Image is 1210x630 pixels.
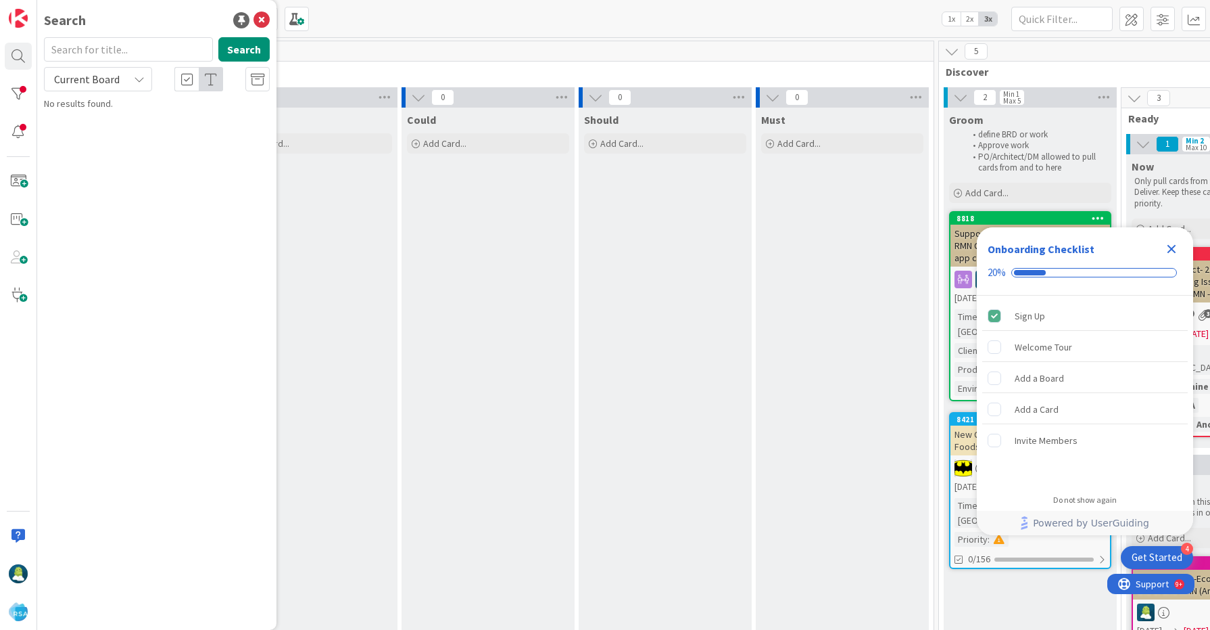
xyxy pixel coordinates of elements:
[954,362,990,377] div: Product
[950,413,1110,426] div: 8421
[982,363,1188,393] div: Add a Board is incomplete.
[44,97,270,111] div: No results found.
[584,113,619,127] span: Should
[1015,401,1059,418] div: Add a Card
[988,532,990,547] span: :
[1147,90,1170,106] span: 3
[965,43,988,60] span: 5
[982,301,1188,331] div: Sign Up is complete.
[218,37,270,62] button: Search
[988,241,1094,257] div: Onboarding Checklist
[1132,551,1182,564] div: Get Started
[49,65,917,78] span: Product Backlog
[988,267,1006,279] div: 20%
[44,10,86,30] div: Search
[988,267,1182,279] div: Checklist progress: 20%
[9,9,28,28] img: Visit kanbanzone.com
[1184,327,1209,341] span: [DATE]
[9,564,28,583] img: RD
[785,89,808,106] span: 0
[1053,495,1117,505] div: Do not show again
[1181,543,1193,555] div: 4
[949,113,984,127] span: Groom
[1148,532,1191,544] span: Add Card...
[28,2,62,18] span: Support
[954,459,972,477] img: AC
[1011,7,1113,31] input: Quick Filter...
[1186,144,1207,151] div: Max 10
[1015,432,1078,449] div: Invite Members
[777,137,821,150] span: Add Card...
[982,332,1188,362] div: Welcome Tour is incomplete.
[982,426,1188,455] div: Invite Members is incomplete.
[961,12,979,26] span: 2x
[68,5,75,16] div: 9+
[965,140,1109,151] li: Approve work
[1137,604,1155,621] img: RD
[1186,137,1204,144] div: Min 2
[973,89,996,106] span: 2
[1033,515,1149,531] span: Powered by UserGuiding
[954,343,981,358] div: Client
[761,113,785,127] span: Must
[957,214,1110,223] div: 8818
[1156,136,1179,152] span: 1
[942,12,961,26] span: 1x
[977,296,1193,486] div: Checklist items
[979,12,997,26] span: 3x
[965,129,1109,140] li: define BRD or work
[950,271,1110,288] div: RD
[954,532,988,547] div: Priority
[431,89,454,106] span: 0
[1148,223,1191,235] span: Add Card...
[44,37,213,62] input: Search for title...
[977,511,1193,535] div: Footer
[1121,546,1193,569] div: Open Get Started checklist, remaining modules: 4
[54,72,120,86] span: Current Board
[407,113,436,127] span: Could
[950,413,1110,455] div: 8421New Client Implementation- Leevers Foods
[950,212,1110,225] div: 8818
[954,381,1009,396] div: Environment
[1015,339,1072,355] div: Welcome Tour
[949,211,1111,401] a: 8818Support Enhancement- 292343 - For RMN Clients before [PERSON_NAME] - app complaint- RMNRD[DAT...
[600,137,644,150] span: Add Card...
[950,225,1110,267] div: Support Enhancement- 292343 - For RMN Clients before [PERSON_NAME] - app complaint- RMN
[977,227,1193,535] div: Checklist Container
[1003,97,1021,104] div: Max 5
[608,89,631,106] span: 0
[982,395,1188,424] div: Add a Card is incomplete.
[950,212,1110,267] div: 8818Support Enhancement- 292343 - For RMN Clients before [PERSON_NAME] - app complaint- RMN
[423,137,466,150] span: Add Card...
[968,552,990,566] span: 0/156
[1015,370,1064,386] div: Add a Board
[9,602,28,621] img: avatar
[1015,308,1045,324] div: Sign Up
[954,480,979,494] span: [DATE]
[954,498,1045,528] div: Time in [GEOGRAPHIC_DATA]
[954,291,979,305] span: [DATE]
[1132,160,1154,173] span: Now
[1161,238,1182,260] div: Close Checklist
[965,187,1009,199] span: Add Card...
[954,309,1045,339] div: Time in [GEOGRAPHIC_DATA]
[949,412,1111,569] a: 8421New Client Implementation- Leevers FoodsAC[DATE][DATE]2MTime in [GEOGRAPHIC_DATA]:15d 19h 38m...
[975,271,993,288] img: RD
[984,511,1186,535] a: Powered by UserGuiding
[950,459,1110,477] div: AC
[950,426,1110,455] div: New Client Implementation- Leevers Foods
[957,415,1110,424] div: 8421
[1003,91,1019,97] div: Min 1
[965,152,1109,174] li: PO/Architect/DM allowed to pull cards from and to here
